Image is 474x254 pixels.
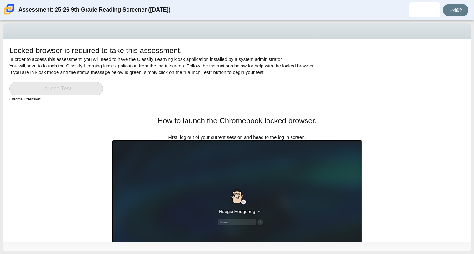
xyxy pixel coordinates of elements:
a: Carmen School of Science & Technology [2,12,16,17]
div: In order to access this assessment, you will need to have the Classify Learning kiosk application... [9,45,465,109]
small: Chrome Extension: [9,97,45,101]
a: Launch Test [9,82,103,95]
a: Exit [443,4,468,16]
h1: Locked browser is required to take this assessment. [9,45,182,56]
img: Carmen School of Science & Technology [2,3,16,16]
div: Assessment: 25-26 9th Grade Reading Screener ([DATE]) [18,2,171,17]
h1: How to launch the Chromebook locked browser. [112,115,362,126]
img: jakhia.taylor.OF9rhF [420,5,430,15]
